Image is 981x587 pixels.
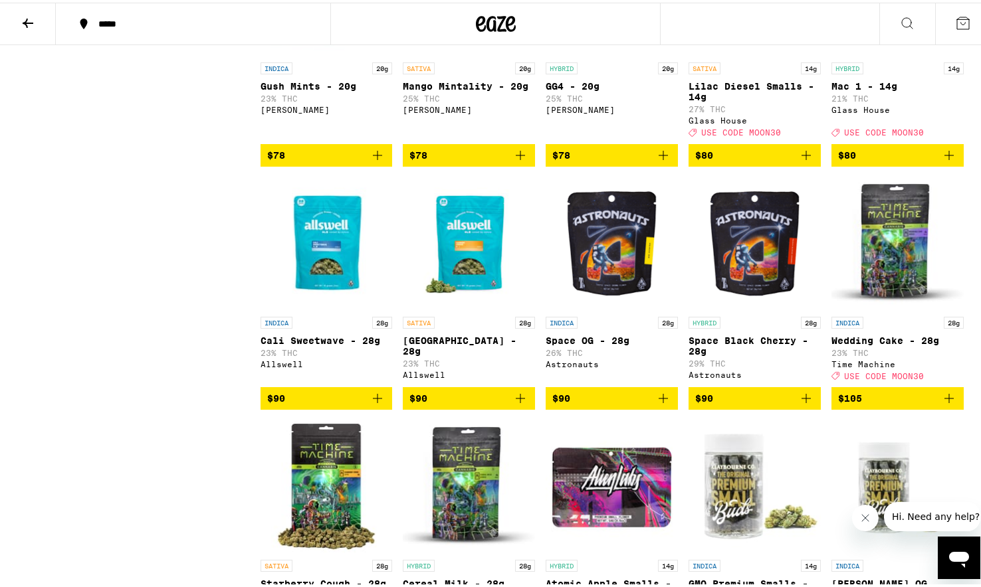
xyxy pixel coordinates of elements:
[552,390,570,401] span: $90
[801,60,821,72] p: 14g
[546,175,678,307] img: Astronauts - Space OG - 28g
[403,314,435,326] p: SATIVA
[701,126,781,135] span: USE CODE MOON30
[831,92,964,100] p: 21% THC
[403,384,535,407] button: Add to bag
[695,147,713,158] span: $80
[546,92,678,100] p: 25% THC
[831,103,964,112] div: Glass House
[831,78,964,89] p: Mac 1 - 14g
[658,60,678,72] p: 20g
[831,314,863,326] p: INDICA
[261,418,393,550] img: Time Machine - Starberry Cough - 28g
[546,384,678,407] button: Add to bag
[261,384,393,407] button: Add to bag
[689,102,821,111] p: 27% THC
[372,557,392,569] p: 28g
[403,175,535,307] img: Allswell - Garden Grove - 28g
[515,314,535,326] p: 28g
[844,126,924,135] span: USE CODE MOON30
[689,368,821,377] div: Astronauts
[403,60,435,72] p: SATIVA
[658,557,678,569] p: 14g
[689,557,720,569] p: INDICA
[689,114,821,122] div: Glass House
[689,314,720,326] p: HYBRID
[261,175,393,307] img: Allswell - Cali Sweetwave - 28g
[689,141,821,164] button: Add to bag
[689,175,821,307] img: Astronauts - Space Black Cherry - 28g
[403,557,435,569] p: HYBRID
[261,576,393,586] p: Starberry Cough - 28g
[831,333,964,343] p: Wedding Cake - 28g
[261,103,393,112] div: [PERSON_NAME]
[838,147,856,158] span: $80
[831,175,964,384] a: Open page for Wedding Cake - 28g from Time Machine
[884,499,980,529] iframe: Message from company
[831,60,863,72] p: HYBRID
[689,418,821,550] img: Claybourne Co. - GMO Premium Smalls - 14g
[546,141,678,164] button: Add to bag
[552,147,570,158] span: $78
[261,314,292,326] p: INDICA
[838,390,862,401] span: $105
[831,384,964,407] button: Add to bag
[831,357,964,366] div: Time Machine
[801,557,821,569] p: 14g
[261,175,393,384] a: Open page for Cali Sweetwave - 28g from Allswell
[546,60,578,72] p: HYBRID
[403,333,535,354] p: [GEOGRAPHIC_DATA] - 28g
[403,141,535,164] button: Add to bag
[403,103,535,112] div: [PERSON_NAME]
[944,314,964,326] p: 28g
[409,147,427,158] span: $78
[261,60,292,72] p: INDICA
[546,78,678,89] p: GG4 - 20g
[689,384,821,407] button: Add to bag
[546,103,678,112] div: [PERSON_NAME]
[689,60,720,72] p: SATIVA
[546,357,678,366] div: Astronauts
[689,357,821,365] p: 29% THC
[831,557,863,569] p: INDICA
[689,333,821,354] p: Space Black Cherry - 28g
[403,175,535,384] a: Open page for Garden Grove - 28g from Allswell
[403,418,535,550] img: Time Machine - Cereal Milk - 28g
[515,60,535,72] p: 20g
[831,346,964,355] p: 23% THC
[261,78,393,89] p: Gush Mints - 20g
[546,333,678,343] p: Space OG - 28g
[261,92,393,100] p: 23% THC
[546,175,678,384] a: Open page for Space OG - 28g from Astronauts
[261,333,393,343] p: Cali Sweetwave - 28g
[944,60,964,72] p: 14g
[261,357,393,366] div: Allswell
[261,346,393,355] p: 23% THC
[546,314,578,326] p: INDICA
[801,314,821,326] p: 28g
[658,314,678,326] p: 28g
[546,418,678,550] img: Alien Labs - Atomic Apple Smalls - 14g
[831,175,964,307] img: Time Machine - Wedding Cake - 28g
[403,357,535,365] p: 23% THC
[831,141,964,164] button: Add to bag
[372,60,392,72] p: 20g
[546,557,578,569] p: HYBRID
[546,346,678,355] p: 26% THC
[403,576,535,586] p: Cereal Milk - 28g
[689,78,821,100] p: Lilac Diesel Smalls - 14g
[403,368,535,377] div: Allswell
[267,147,285,158] span: $78
[267,390,285,401] span: $90
[403,92,535,100] p: 25% THC
[372,314,392,326] p: 28g
[689,175,821,384] a: Open page for Space Black Cherry - 28g from Astronauts
[938,534,980,576] iframe: Button to launch messaging window
[261,557,292,569] p: SATIVA
[831,418,964,550] img: Claybourne Co. - King Louis OG Premium Smalls - 14g
[695,390,713,401] span: $90
[844,369,924,378] span: USE CODE MOON30
[403,78,535,89] p: Mango Mintality - 20g
[852,502,879,529] iframe: Close message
